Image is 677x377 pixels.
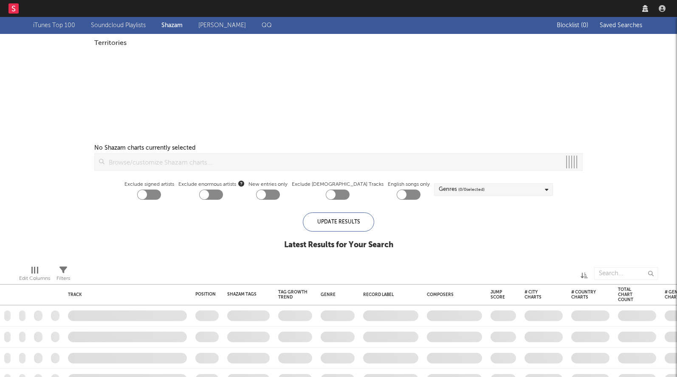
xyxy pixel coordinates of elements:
a: [PERSON_NAME] [198,20,246,31]
span: Blocklist [557,22,588,28]
div: Latest Results for Your Search [284,240,393,250]
button: Saved Searches [597,22,644,29]
div: Composers [427,292,478,297]
div: Update Results [303,212,374,232]
label: New entries only [248,179,288,190]
label: Exclude signed artists [124,179,174,190]
div: Record Label [363,292,414,297]
div: Jump Score [491,290,505,300]
div: No Shazam charts currently selected [94,143,195,153]
div: # Country Charts [571,290,597,300]
button: Exclude enormous artists [238,179,244,187]
span: Saved Searches [600,22,644,28]
div: Territories [94,38,583,48]
div: Total Chart Count [618,287,643,302]
a: iTunes Top 100 [33,20,75,31]
div: Edit Columns [19,274,50,284]
span: ( 0 ) [581,22,588,28]
div: Genre [321,292,350,297]
label: Exclude [DEMOGRAPHIC_DATA] Tracks [292,179,384,190]
span: Exclude enormous artists [178,179,244,190]
div: # City Charts [525,290,550,300]
div: Track [68,292,183,297]
span: ( 0 / 0 selected) [458,184,485,195]
div: Position [195,292,216,297]
label: English songs only [388,179,430,190]
div: Filters [56,274,70,284]
input: Search... [594,267,658,280]
div: Filters [56,263,70,288]
a: QQ [262,20,272,31]
input: Browse/customize Shazam charts... [104,154,561,170]
div: Edit Columns [19,263,50,288]
div: Shazam Tags [227,292,257,297]
div: Genres [439,184,485,195]
a: Soundcloud Playlists [91,20,146,31]
div: Tag Growth Trend [278,290,308,300]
